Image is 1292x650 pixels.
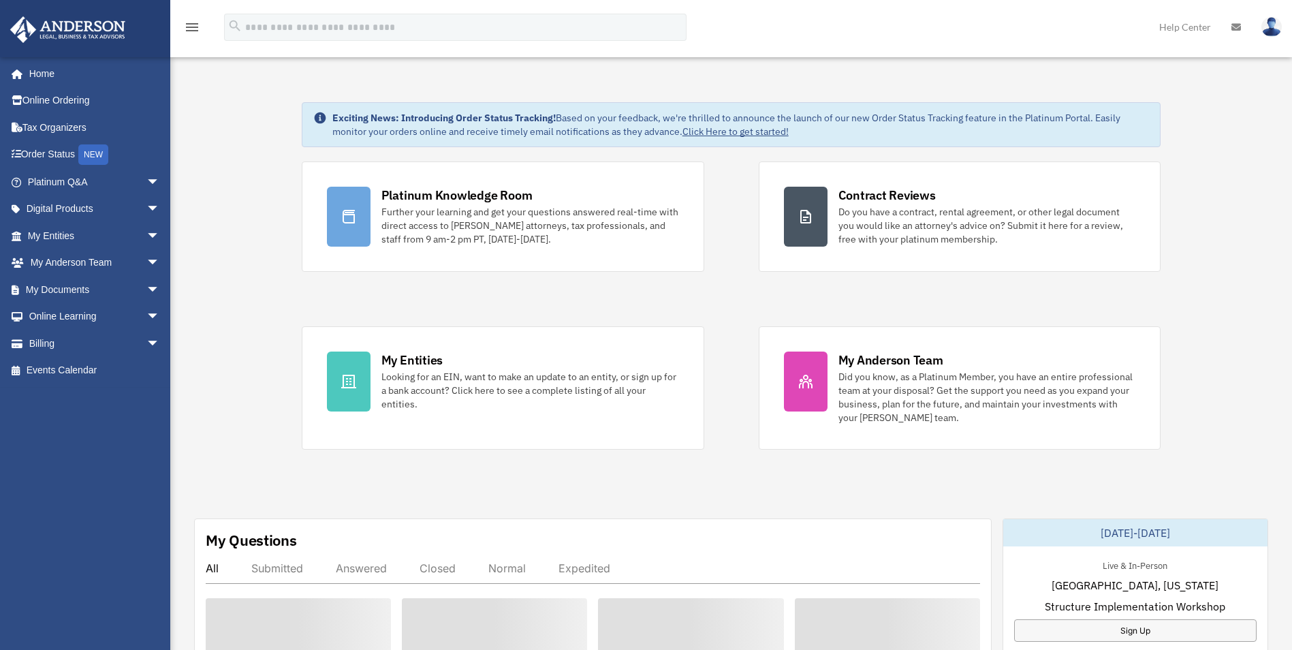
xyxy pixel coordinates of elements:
img: Anderson Advisors Platinum Portal [6,16,129,43]
a: My Documentsarrow_drop_down [10,276,180,303]
div: Further your learning and get your questions answered real-time with direct access to [PERSON_NAM... [381,205,679,246]
a: My Entities Looking for an EIN, want to make an update to an entity, or sign up for a bank accoun... [302,326,704,450]
div: Live & In-Person [1092,557,1178,572]
a: Billingarrow_drop_down [10,330,180,357]
i: search [227,18,242,33]
div: [DATE]-[DATE] [1003,519,1267,546]
strong: Exciting News: Introducing Order Status Tracking! [332,112,556,124]
div: Normal [488,561,526,575]
div: Contract Reviews [838,187,936,204]
div: Submitted [251,561,303,575]
img: User Pic [1261,17,1282,37]
div: Based on your feedback, we're thrilled to announce the launch of our new Order Status Tracking fe... [332,111,1150,138]
span: arrow_drop_down [146,222,174,250]
a: Contract Reviews Do you have a contract, rental agreement, or other legal document you would like... [759,161,1161,272]
a: Online Learningarrow_drop_down [10,303,180,330]
span: arrow_drop_down [146,276,174,304]
div: My Questions [206,530,297,551]
a: Platinum Knowledge Room Further your learning and get your questions answered real-time with dire... [302,161,704,272]
span: arrow_drop_down [146,303,174,331]
i: menu [184,19,200,35]
a: Digital Productsarrow_drop_down [10,196,180,223]
a: Order StatusNEW [10,141,180,169]
div: Do you have a contract, rental agreement, or other legal document you would like an attorney's ad... [838,205,1136,246]
div: My Entities [381,352,443,369]
span: arrow_drop_down [146,168,174,196]
span: arrow_drop_down [146,196,174,223]
span: arrow_drop_down [146,330,174,358]
div: Did you know, as a Platinum Member, you have an entire professional team at your disposal? Get th... [838,370,1136,424]
span: arrow_drop_down [146,249,174,277]
a: Click Here to get started! [682,125,789,138]
div: All [206,561,219,575]
span: Structure Implementation Workshop [1045,598,1225,615]
a: My Entitiesarrow_drop_down [10,222,180,249]
a: My Anderson Teamarrow_drop_down [10,249,180,277]
a: menu [184,24,200,35]
div: NEW [78,144,108,165]
a: Home [10,60,174,87]
div: My Anderson Team [838,352,943,369]
span: [GEOGRAPHIC_DATA], [US_STATE] [1052,577,1218,593]
div: Closed [420,561,456,575]
a: My Anderson Team Did you know, as a Platinum Member, you have an entire professional team at your... [759,326,1161,450]
a: Platinum Q&Aarrow_drop_down [10,168,180,196]
a: Sign Up [1014,619,1257,642]
a: Tax Organizers [10,114,180,141]
a: Events Calendar [10,357,180,384]
div: Looking for an EIN, want to make an update to an entity, or sign up for a bank account? Click her... [381,370,679,411]
a: Online Ordering [10,87,180,114]
div: Platinum Knowledge Room [381,187,533,204]
div: Expedited [558,561,610,575]
div: Answered [336,561,387,575]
